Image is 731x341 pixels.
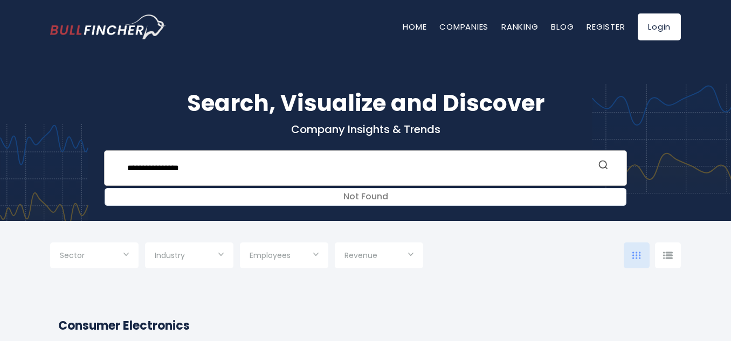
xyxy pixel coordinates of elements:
h1: Search, Visualize and Discover [50,86,681,120]
img: icon-comp-grid.svg [632,252,641,259]
a: Blog [551,21,574,32]
a: Login [638,13,681,40]
span: Revenue [344,250,377,260]
span: Sector [60,250,85,260]
input: Selection [155,247,224,266]
span: Industry [155,250,185,260]
button: Search [596,159,610,173]
a: Ranking [501,21,538,32]
a: Companies [439,21,488,32]
img: bullfincher logo [50,15,166,39]
input: Selection [60,247,129,266]
div: Not Found [105,189,626,205]
input: Selection [250,247,319,266]
input: Selection [344,247,413,266]
img: icon-comp-list-view.svg [663,252,673,259]
a: Register [587,21,625,32]
p: Company Insights & Trends [50,122,681,136]
span: Employees [250,250,291,260]
a: Go to homepage [50,15,166,39]
a: Home [403,21,426,32]
h2: Consumer Electronics [58,317,673,335]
